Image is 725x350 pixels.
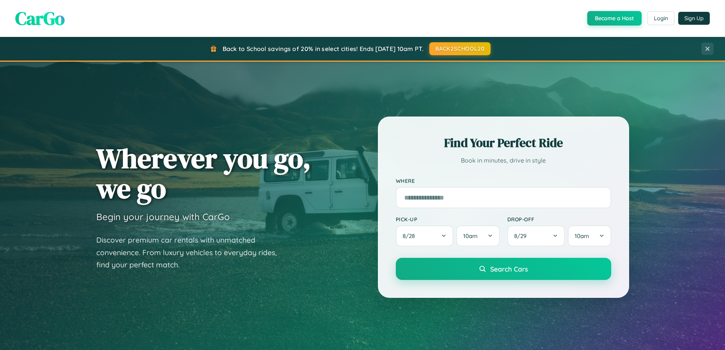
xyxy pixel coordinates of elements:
button: 10am [568,225,611,246]
h2: Find Your Perfect Ride [396,134,611,151]
span: 8 / 29 [514,232,530,240]
button: Search Cars [396,258,611,280]
button: Login [647,11,674,25]
label: Where [396,177,611,184]
span: 10am [463,232,478,240]
h3: Begin your journey with CarGo [96,211,230,222]
span: 8 / 28 [403,232,419,240]
p: Book in minutes, drive in style [396,155,611,166]
button: 8/29 [507,225,565,246]
button: BACK2SCHOOL20 [429,42,491,55]
span: 10am [575,232,589,240]
span: CarGo [15,6,65,31]
label: Drop-off [507,216,611,222]
label: Pick-up [396,216,500,222]
h1: Wherever you go, we go [96,143,311,203]
p: Discover premium car rentals with unmatched convenience. From luxury vehicles to everyday rides, ... [96,234,287,271]
button: 10am [456,225,499,246]
span: Search Cars [490,265,528,273]
button: 8/28 [396,225,454,246]
button: Become a Host [587,11,642,26]
button: Sign Up [678,12,710,25]
span: Back to School savings of 20% in select cities! Ends [DATE] 10am PT. [223,45,424,53]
